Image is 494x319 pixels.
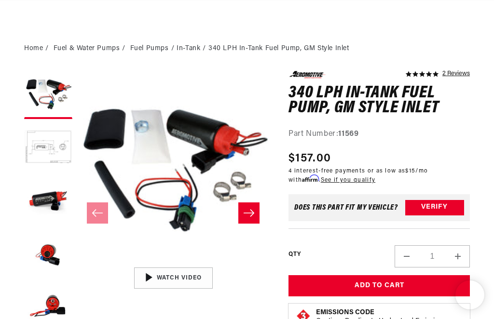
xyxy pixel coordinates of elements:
[288,251,301,259] label: QTY
[321,177,375,183] a: See if you qualify - Learn more about Affirm Financing (opens in modal)
[405,200,464,215] button: Verify
[316,309,374,316] strong: Emissions Code
[87,202,108,224] button: Slide left
[24,230,72,278] button: Load image 4 in gallery view
[288,150,331,167] span: $157.00
[442,71,470,78] a: 2 reviews
[24,177,72,225] button: Load image 3 in gallery view
[294,204,398,212] div: Does This part fit My vehicle?
[288,167,470,185] p: 4 interest-free payments or as low as /mo with .
[54,43,120,54] a: Fuel & Water Pumps
[208,43,349,54] li: 340 LPH In-Tank Fuel Pump, GM Style Inlet
[130,43,169,54] a: Fuel Pumps
[288,275,470,297] button: Add to Cart
[405,168,415,174] span: $15
[288,86,470,116] h1: 340 LPH In-Tank Fuel Pump, GM Style Inlet
[288,128,470,141] div: Part Number:
[177,43,208,54] li: In-Tank
[24,71,72,119] button: Load image 1 in gallery view
[238,202,260,224] button: Slide right
[24,124,72,172] button: Load image 2 in gallery view
[24,43,470,54] nav: breadcrumbs
[24,43,43,54] a: Home
[338,130,358,138] strong: 11569
[302,175,319,182] span: Affirm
